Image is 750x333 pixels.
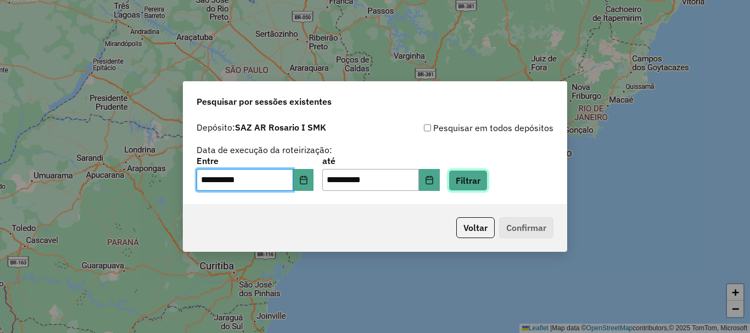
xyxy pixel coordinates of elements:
[197,121,326,134] label: Depósito:
[197,154,314,167] label: Entre
[235,122,326,133] strong: SAZ AR Rosario I SMK
[375,121,553,134] div: Pesquisar em todos depósitos
[456,217,495,238] button: Voltar
[322,154,439,167] label: até
[197,143,332,156] label: Data de execução da roteirização:
[449,170,488,191] button: Filtrar
[293,169,314,191] button: Choose Date
[197,95,332,108] span: Pesquisar por sessões existentes
[419,169,440,191] button: Choose Date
